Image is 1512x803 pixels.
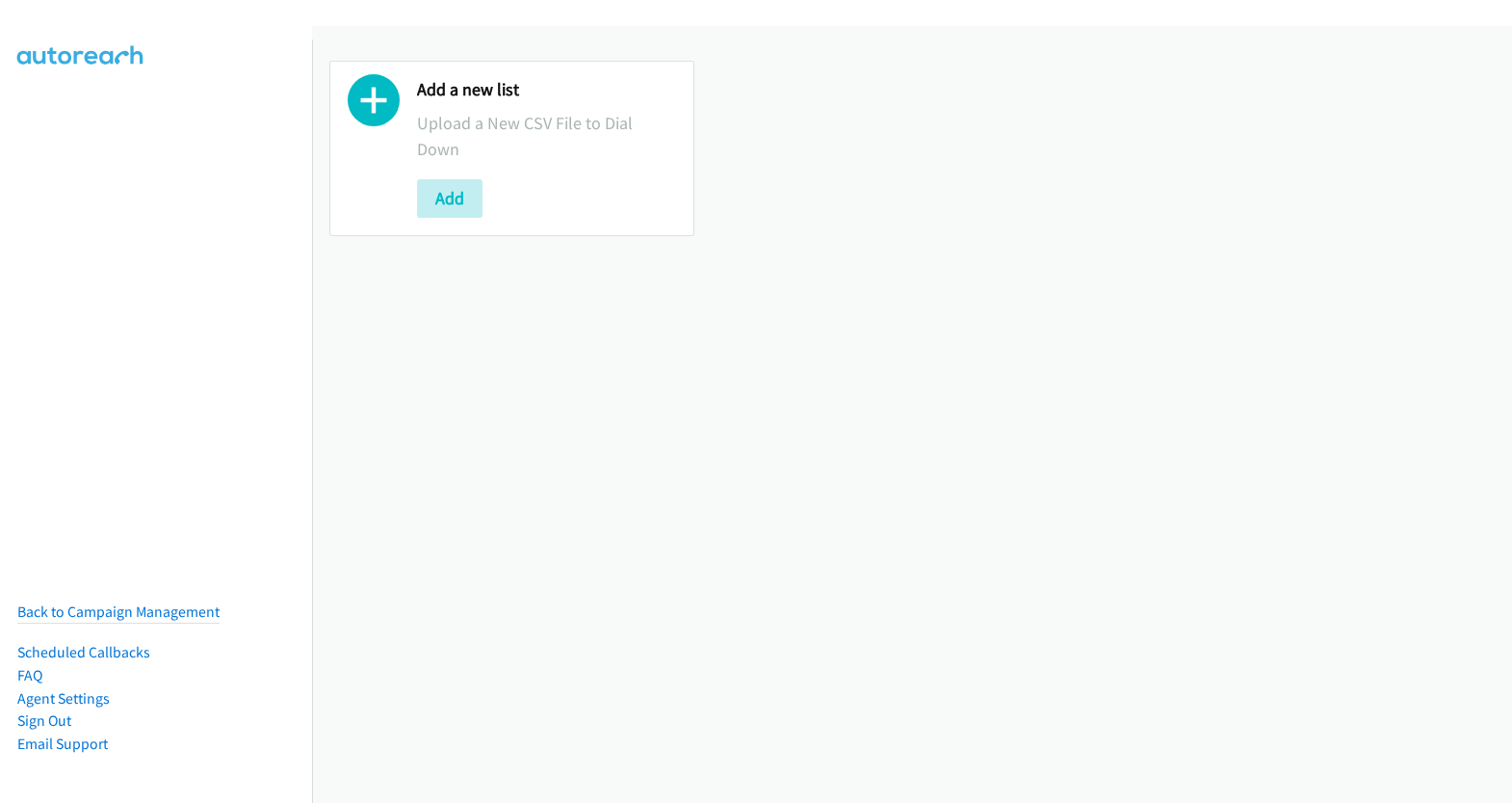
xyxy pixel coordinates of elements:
p: Upload a New CSV File to Dial Down [417,110,676,162]
a: Email Support [17,735,108,753]
a: FAQ [17,666,42,684]
a: Scheduled Callbacks [17,643,150,661]
button: Add [417,179,482,218]
h2: Add a new list [417,79,676,101]
a: Agent Settings [17,689,110,708]
a: Back to Campaign Management [17,602,220,621]
a: Sign Out [17,711,71,730]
